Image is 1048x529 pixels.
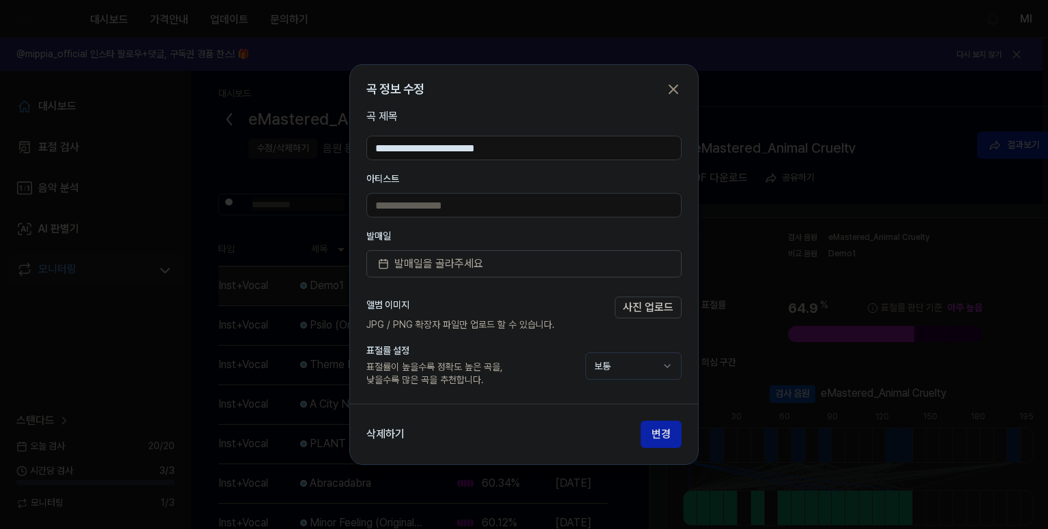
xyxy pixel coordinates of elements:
h2: 곡 정보 수정 [366,83,424,95]
button: 삭제하기 [366,426,405,442]
button: 사진 업로드 [615,297,682,318]
span: 발매일을 골라주세요 [394,256,483,272]
button: 발매일을 골라주세요 [366,250,682,277]
button: 변경 [641,421,682,448]
label: 앨범 이미지 [366,300,409,309]
label: 아티스트 [366,174,682,183]
label: 곡 제목 [366,108,682,125]
label: 발매일 [366,231,682,241]
div: JPG / PNG 확장자 파일만 업로드 할 수 있습니다. [366,318,682,332]
div: 표절률이 높을수록 정확도 높은 곡을, 낮을수록 많은 곡을 추천합니다. [366,361,585,387]
label: 표절률 설정 [366,346,585,355]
